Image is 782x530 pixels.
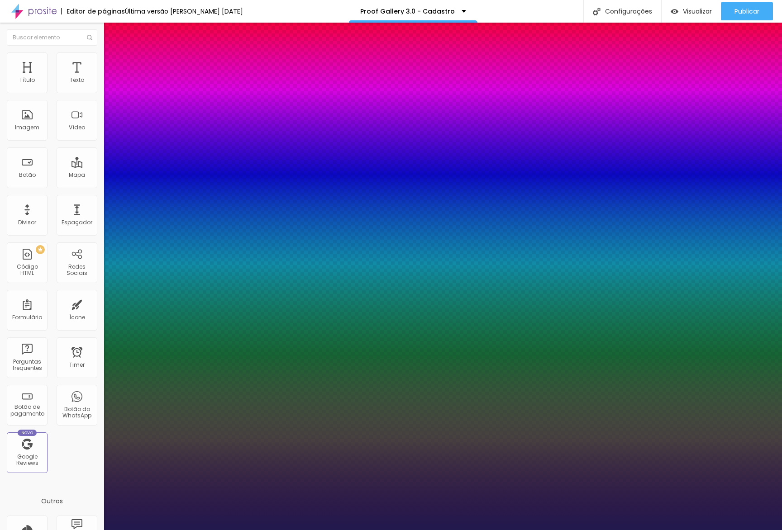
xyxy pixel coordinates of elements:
button: Visualizar [662,2,721,20]
div: Última versão [PERSON_NAME] [DATE] [125,8,243,14]
div: Perguntas frequentes [9,359,45,372]
img: Icone [593,8,601,15]
div: Redes Sociais [59,264,95,277]
div: Ícone [69,314,85,321]
div: Google Reviews [9,454,45,467]
input: Buscar elemento [7,29,97,46]
div: Divisor [18,219,36,226]
p: Proof Gallery 3.0 - Cadastro [360,8,455,14]
div: Texto [70,77,84,83]
div: Botão [19,172,36,178]
span: Publicar [734,8,759,15]
div: Mapa [69,172,85,178]
div: Espaçador [62,219,92,226]
div: Formulário [12,314,42,321]
div: Vídeo [69,124,85,131]
div: Botão de pagamento [9,404,45,417]
div: Editor de páginas [61,8,125,14]
div: Título [19,77,35,83]
div: Código HTML [9,264,45,277]
div: Timer [69,362,85,368]
img: view-1.svg [671,8,678,15]
div: Botão do WhatsApp [59,406,95,419]
img: Icone [87,35,92,40]
button: Publicar [721,2,773,20]
span: Visualizar [683,8,712,15]
div: Imagem [15,124,39,131]
div: Novo [18,430,37,436]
